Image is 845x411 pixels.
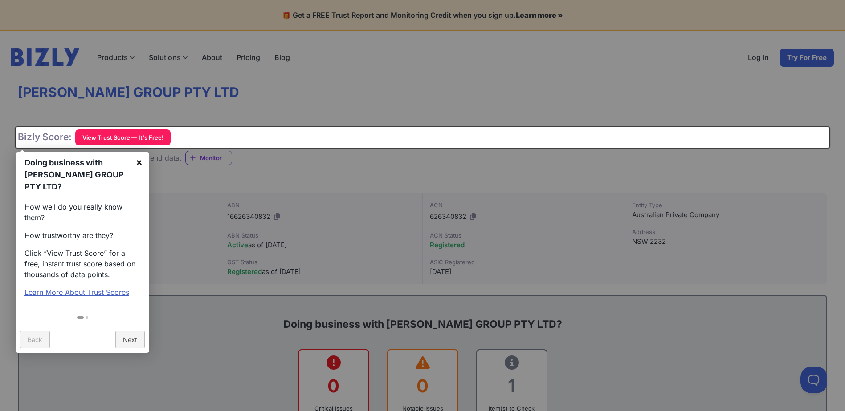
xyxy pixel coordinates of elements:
a: Next [115,331,145,348]
p: How well do you really know them? [24,201,140,223]
a: Back [20,331,50,348]
p: How trustworthy are they? [24,230,140,241]
a: Learn More About Trust Scores [24,288,129,297]
p: Click “View Trust Score” for a free, instant trust score based on thousands of data points. [24,248,140,280]
a: × [129,152,149,172]
h1: Doing business with [PERSON_NAME] GROUP PTY LTD? [24,157,129,193]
